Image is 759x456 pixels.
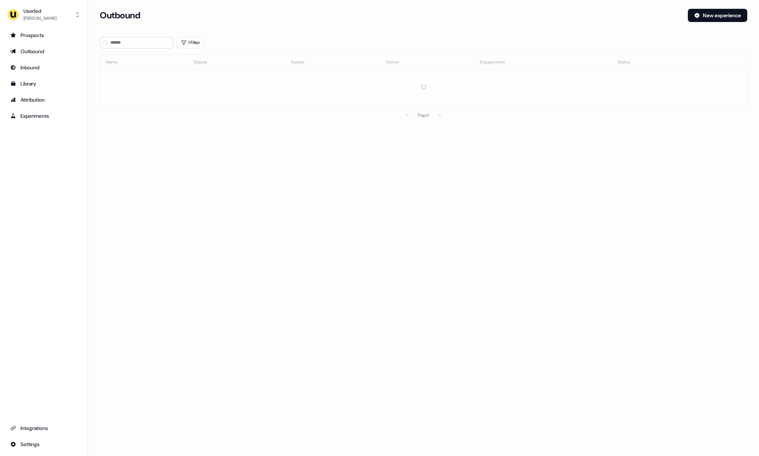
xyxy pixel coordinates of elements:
div: Settings [10,441,77,448]
button: New experience [688,9,747,22]
div: Attribution [10,96,77,103]
div: Prospects [10,32,77,39]
a: Go to outbound experience [6,45,82,57]
a: Go to experiments [6,110,82,122]
div: Userled [23,7,56,15]
a: Go to prospects [6,29,82,41]
div: [PERSON_NAME] [23,15,56,22]
button: 1 Filter [176,37,205,48]
div: Outbound [10,48,77,55]
a: Go to templates [6,78,82,90]
a: Go to integrations [6,422,82,434]
div: Integrations [10,424,77,432]
div: Experiments [10,112,77,120]
div: Inbound [10,64,77,71]
a: Go to attribution [6,94,82,106]
button: Userled[PERSON_NAME] [6,6,82,23]
a: Go to integrations [6,438,82,450]
div: Library [10,80,77,87]
a: Go to Inbound [6,62,82,73]
h3: Outbound [100,10,140,21]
